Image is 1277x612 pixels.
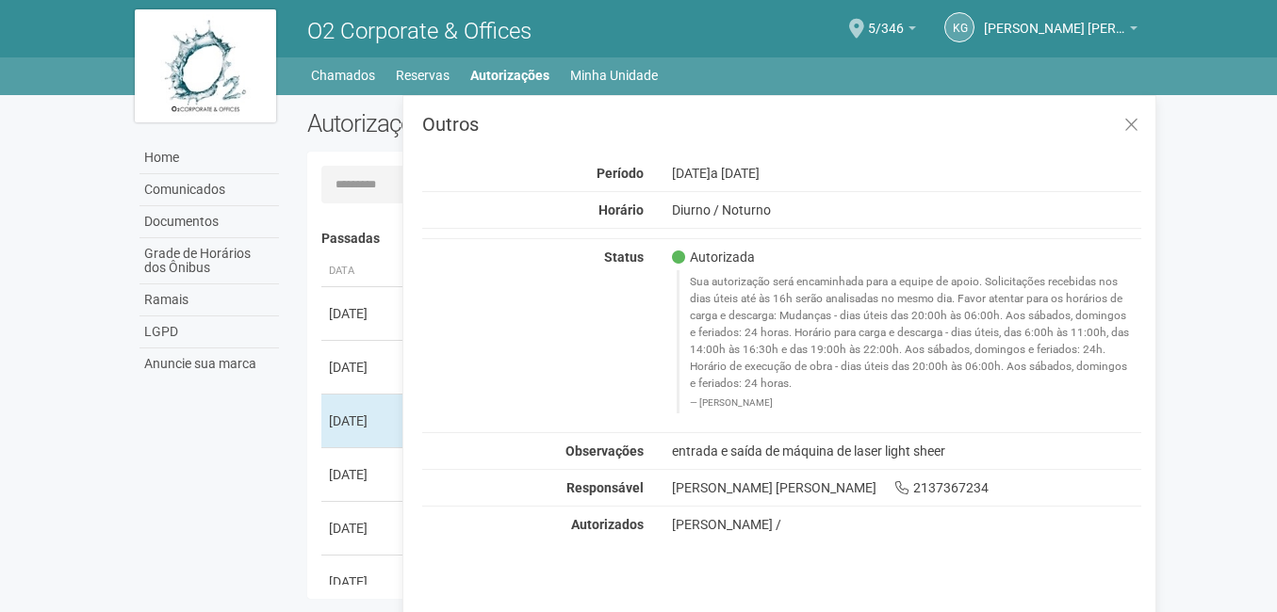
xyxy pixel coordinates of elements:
span: a [DATE] [711,166,760,181]
h2: Autorizações [307,109,711,137]
strong: Horário [598,202,644,217]
strong: Observações [565,443,644,459]
span: 5/346 [868,3,904,36]
strong: Responsável [566,480,644,495]
strong: Autorizados [571,517,644,532]
div: [PERSON_NAME] [PERSON_NAME] 2137367234 [658,479,1156,496]
a: Autorizações [470,62,549,89]
th: Data [321,256,406,287]
a: Home [139,142,279,174]
div: [DATE] [329,358,399,377]
a: Minha Unidade [570,62,658,89]
div: [DATE] [329,304,399,323]
div: [DATE] [329,572,399,591]
h3: Outros [422,115,1141,134]
a: Ramais [139,284,279,316]
footer: [PERSON_NAME] [690,396,1132,410]
a: Documentos [139,206,279,238]
blockquote: Sua autorização será encaminhada para a equipe de apoio. Solicitações recebidas nos dias úteis at... [677,270,1142,412]
a: KG [944,12,974,42]
a: 5/346 [868,24,916,39]
div: [DATE] [329,465,399,484]
div: [DATE] [658,165,1156,182]
div: [DATE] [329,519,399,538]
a: Reservas [396,62,450,89]
a: Comunicados [139,174,279,206]
a: Anuncie sua marca [139,348,279,379]
a: [PERSON_NAME] [PERSON_NAME] [984,24,1138,39]
a: Grade de Horários dos Ônibus [139,238,279,284]
div: [PERSON_NAME] / [672,516,1142,533]
div: [DATE] [329,411,399,430]
span: Karen Grace Pena de Azevedo [984,3,1125,36]
span: Autorizada [672,249,755,266]
span: O2 Corporate & Offices [307,18,532,44]
strong: Status [604,250,644,265]
a: LGPD [139,316,279,348]
strong: Período [597,166,644,181]
div: Diurno / Noturno [658,201,1156,218]
a: Chamados [311,62,375,89]
img: logo.jpg [135,9,276,122]
h4: Passadas [321,232,1129,246]
div: entrada e saída de máquina de laser light sheer [658,443,1156,459]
